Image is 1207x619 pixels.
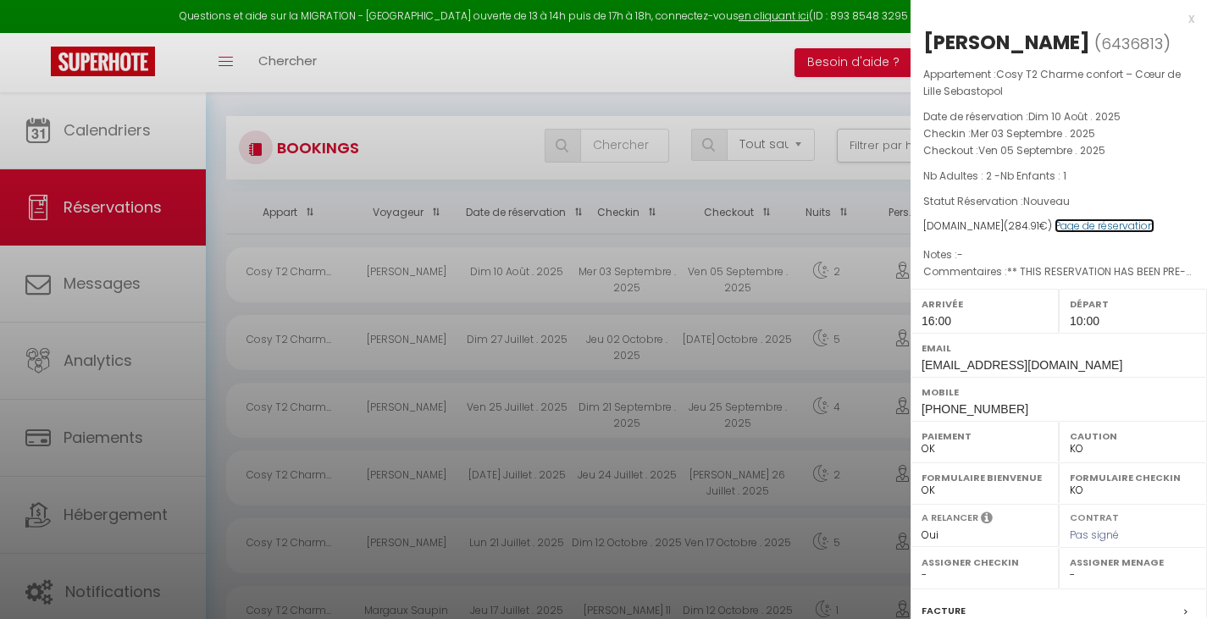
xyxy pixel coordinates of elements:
[1008,218,1039,233] span: 284.91
[923,263,1194,280] p: Commentaires :
[1028,109,1121,124] span: Dim 10 Août . 2025
[978,143,1105,158] span: Ven 05 Septembre . 2025
[1070,511,1119,522] label: Contrat
[923,66,1194,100] p: Appartement :
[922,428,1048,445] label: Paiement
[923,108,1194,125] p: Date de réservation :
[1101,33,1163,54] span: 6436813
[922,554,1048,571] label: Assigner Checkin
[971,126,1095,141] span: Mer 03 Septembre . 2025
[922,511,978,525] label: A relancer
[957,247,963,262] span: -
[923,193,1194,210] p: Statut Réservation :
[1004,218,1052,233] span: ( €)
[1070,428,1196,445] label: Caution
[1055,218,1154,233] a: Page de réservation
[922,384,1196,401] label: Mobile
[922,402,1028,416] span: [PHONE_NUMBER]
[1023,194,1070,208] span: Nouveau
[923,29,1090,56] div: [PERSON_NAME]
[1000,169,1066,183] span: Nb Enfants : 1
[923,142,1194,159] p: Checkout :
[1070,314,1099,328] span: 10:00
[923,125,1194,142] p: Checkin :
[922,296,1048,312] label: Arrivée
[923,246,1194,263] p: Notes :
[1070,469,1196,486] label: Formulaire Checkin
[1094,31,1171,55] span: ( )
[922,340,1196,356] label: Email
[922,358,1122,372] span: [EMAIL_ADDRESS][DOMAIN_NAME]
[922,469,1048,486] label: Formulaire Bienvenue
[911,8,1194,29] div: x
[1070,554,1196,571] label: Assigner Menage
[1070,296,1196,312] label: Départ
[1070,528,1119,542] span: Pas signé
[981,511,993,529] i: Sélectionner OUI si vous souhaiter envoyer les séquences de messages post-checkout
[923,67,1181,98] span: Cosy T2 Charme confort – Cœur de Lille Sebastopol
[923,218,1194,235] div: [DOMAIN_NAME]
[922,314,951,328] span: 16:00
[923,169,1066,183] span: Nb Adultes : 2 -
